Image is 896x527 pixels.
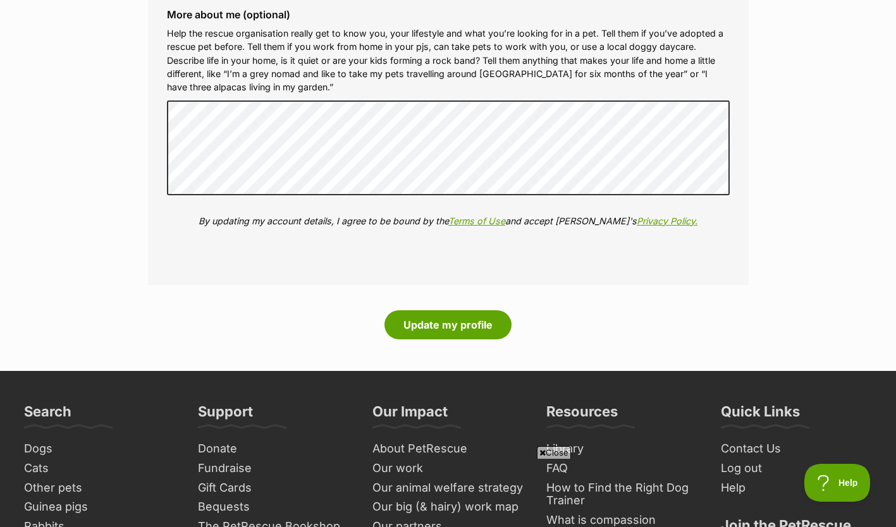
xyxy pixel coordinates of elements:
h3: Quick Links [721,403,800,428]
h3: Our Impact [372,403,448,428]
a: About PetRescue [367,439,529,459]
h3: Resources [546,403,618,428]
a: Log out [716,459,877,478]
a: Donate [193,439,354,459]
iframe: Help Scout Beacon - Open [804,464,871,502]
a: Contact Us [716,439,877,459]
iframe: Advertisement [142,464,755,521]
span: Close [537,446,571,459]
a: Cats [19,459,180,478]
h3: Search [24,403,71,428]
a: Privacy Policy. [637,215,697,226]
p: By updating my account details, I agree to be bound by the and accept [PERSON_NAME]'s [167,214,730,227]
label: More about me (optional) [167,9,730,20]
p: Help the rescue organisation really get to know you, your lifestyle and what you’re looking for i... [167,27,730,94]
h3: Support [198,403,253,428]
a: Guinea pigs [19,497,180,517]
a: Other pets [19,478,180,498]
a: Help [716,478,877,498]
a: Terms of Use [448,215,505,226]
button: Update my profile [384,310,512,339]
a: Dogs [19,439,180,459]
a: Library [541,439,703,459]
